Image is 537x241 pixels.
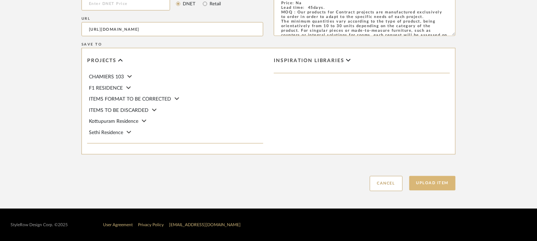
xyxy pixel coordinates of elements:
span: F1 RESIDENCE [89,86,123,91]
span: Kottupuram Residence [89,119,138,124]
span: ITEMS FORMAT TO BE CORRECTED [89,97,171,102]
a: [EMAIL_ADDRESS][DOMAIN_NAME] [169,223,241,227]
a: User Agreement [103,223,133,227]
div: StyleRow Design Corp. ©2025 [11,223,68,228]
a: Privacy Policy [138,223,164,227]
button: Cancel [370,176,403,191]
div: Save To [82,42,455,47]
span: Projects [87,58,116,64]
span: ITEMS TO BE DISCARDED [89,108,149,113]
span: Sethi Residence [89,130,123,135]
div: URL [82,17,263,21]
input: Enter URL [82,22,263,36]
span: CHAMIERS 103 [89,74,124,79]
span: Inspiration libraries [274,58,344,64]
button: Upload Item [409,176,456,191]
